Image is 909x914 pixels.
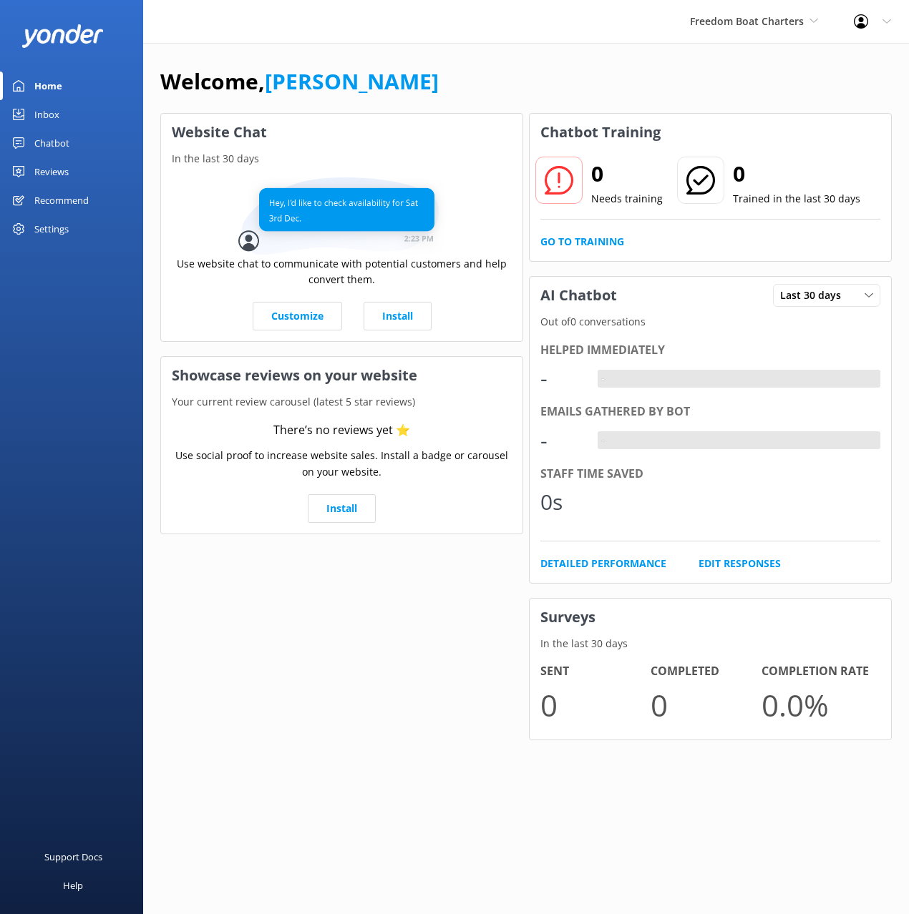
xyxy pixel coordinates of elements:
[699,556,781,571] a: Edit Responses
[530,636,891,652] p: In the last 30 days
[530,314,891,330] p: Out of 0 conversations
[540,423,583,458] div: -
[762,662,872,681] h4: Completion Rate
[540,465,880,483] div: Staff time saved
[44,842,102,871] div: Support Docs
[540,361,583,395] div: -
[540,234,624,250] a: Go to Training
[540,403,880,421] div: Emails gathered by bot
[651,681,761,729] p: 0
[273,421,410,440] div: There’s no reviews yet ⭐
[540,485,583,519] div: 0s
[780,288,850,303] span: Last 30 days
[160,64,439,99] h1: Welcome,
[34,100,59,129] div: Inbox
[161,394,522,410] p: Your current review carousel (latest 5 star reviews)
[63,871,83,900] div: Help
[265,67,439,96] a: [PERSON_NAME]
[530,277,628,314] h3: AI Chatbot
[591,191,663,207] p: Needs training
[540,662,651,681] h4: Sent
[540,681,651,729] p: 0
[34,215,69,243] div: Settings
[238,177,446,255] img: conversation...
[591,157,663,191] h2: 0
[161,151,522,167] p: In the last 30 days
[172,256,512,288] p: Use website chat to communicate with potential customers and help convert them.
[690,14,804,28] span: Freedom Boat Charters
[161,114,522,151] h3: Website Chat
[733,157,860,191] h2: 0
[308,494,376,523] a: Install
[598,431,608,450] div: -
[34,157,69,186] div: Reviews
[598,370,608,388] div: -
[34,72,62,100] div: Home
[34,129,69,157] div: Chatbot
[540,556,666,571] a: Detailed Performance
[253,302,342,330] a: Customize
[651,662,761,681] h4: Completed
[530,599,891,636] h3: Surveys
[530,114,671,151] h3: Chatbot Training
[34,186,89,215] div: Recommend
[733,191,860,207] p: Trained in the last 30 days
[540,341,880,360] div: Helped immediately
[762,681,872,729] p: 0.0 %
[172,448,512,480] p: Use social proof to increase website sales. Install a badge or carousel on your website.
[364,302,432,330] a: Install
[161,357,522,394] h3: Showcase reviews on your website
[21,24,104,48] img: yonder-white-logo.png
